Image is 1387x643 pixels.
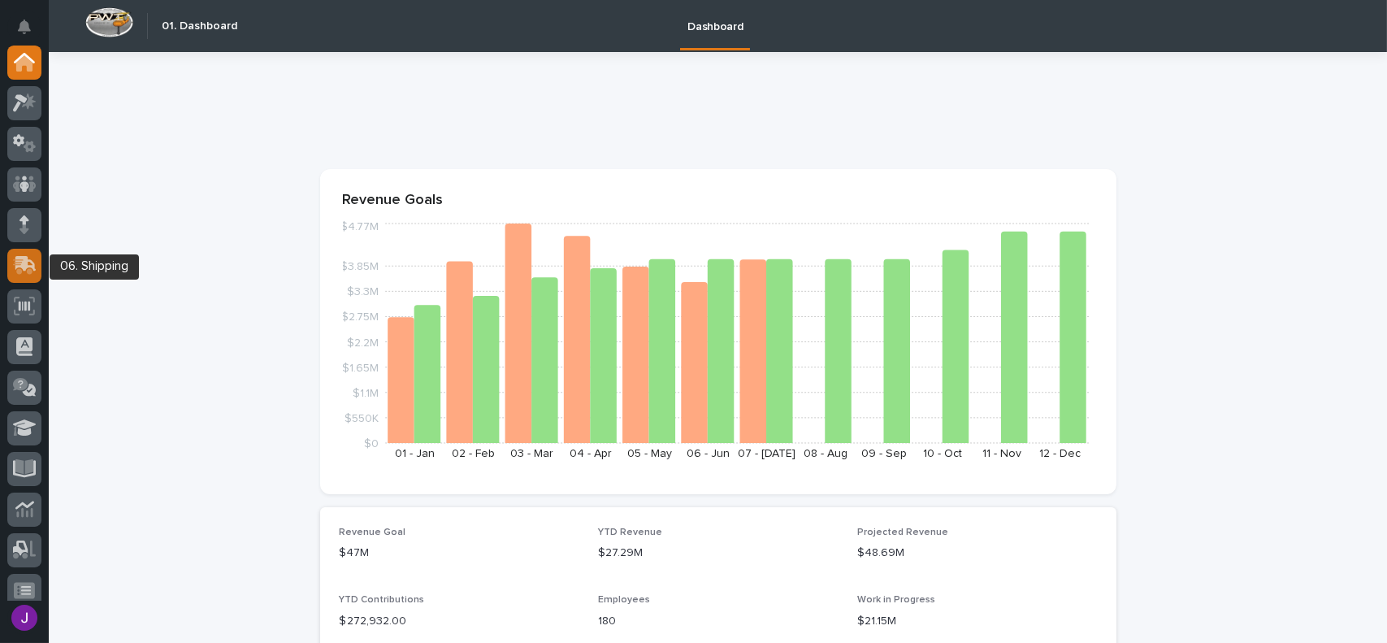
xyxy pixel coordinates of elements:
text: 09 - Sep [861,448,907,459]
tspan: $4.77M [340,221,379,232]
text: 06 - Jun [686,448,729,459]
tspan: $3.85M [340,261,379,272]
text: 02 - Feb [452,448,495,459]
text: 11 - Nov [982,448,1021,459]
p: Revenue Goals [343,192,1094,210]
text: 01 - Jan [394,448,434,459]
h2: 01. Dashboard [162,20,237,33]
div: Notifications [20,20,41,46]
button: users-avatar [7,601,41,635]
p: 180 [598,613,838,630]
span: Revenue Goal [340,528,406,537]
tspan: $2.2M [347,337,379,348]
text: 08 - Aug [803,448,847,459]
tspan: $0 [364,438,379,450]
button: Notifications [7,10,41,44]
text: 10 - Oct [923,448,962,459]
p: $ 272,932.00 [340,613,579,630]
tspan: $550K [345,412,379,424]
span: Projected Revenue [857,528,948,537]
p: $47M [340,545,579,562]
img: Workspace Logo [85,7,133,37]
tspan: $1.1M [353,387,379,398]
span: YTD Revenue [598,528,662,537]
p: $27.29M [598,545,838,562]
span: Work in Progress [857,595,935,605]
text: 07 - [DATE] [738,448,795,459]
text: 05 - May [626,448,671,459]
tspan: $2.75M [341,311,379,323]
span: Employees [598,595,650,605]
tspan: $1.65M [342,362,379,373]
p: $48.69M [857,545,1097,562]
p: $21.15M [857,613,1097,630]
text: 04 - Apr [569,448,611,459]
text: 03 - Mar [510,448,553,459]
tspan: $3.3M [347,286,379,298]
text: 12 - Dec [1039,448,1081,459]
span: YTD Contributions [340,595,425,605]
